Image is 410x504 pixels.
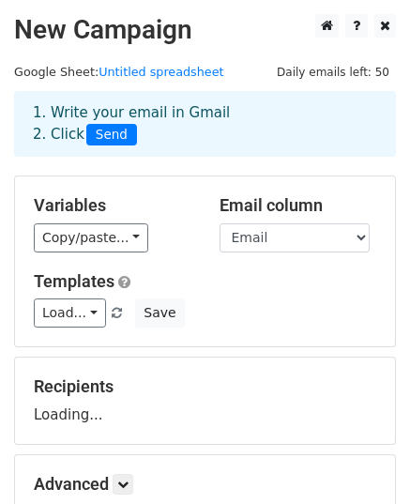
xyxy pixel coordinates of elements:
div: 1. Write your email in Gmail 2. Click [19,102,391,145]
small: Google Sheet: [14,65,224,79]
h5: Recipients [34,376,376,397]
h5: Advanced [34,474,376,495]
button: Save [135,298,184,328]
a: Load... [34,298,106,328]
h5: Variables [34,195,191,216]
h2: New Campaign [14,14,396,46]
h5: Email column [220,195,377,216]
span: Send [86,124,137,146]
span: Daily emails left: 50 [270,62,396,83]
a: Copy/paste... [34,223,148,252]
a: Templates [34,271,114,291]
a: Untitled spreadsheet [99,65,223,79]
div: Loading... [34,376,376,425]
a: Daily emails left: 50 [270,65,396,79]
